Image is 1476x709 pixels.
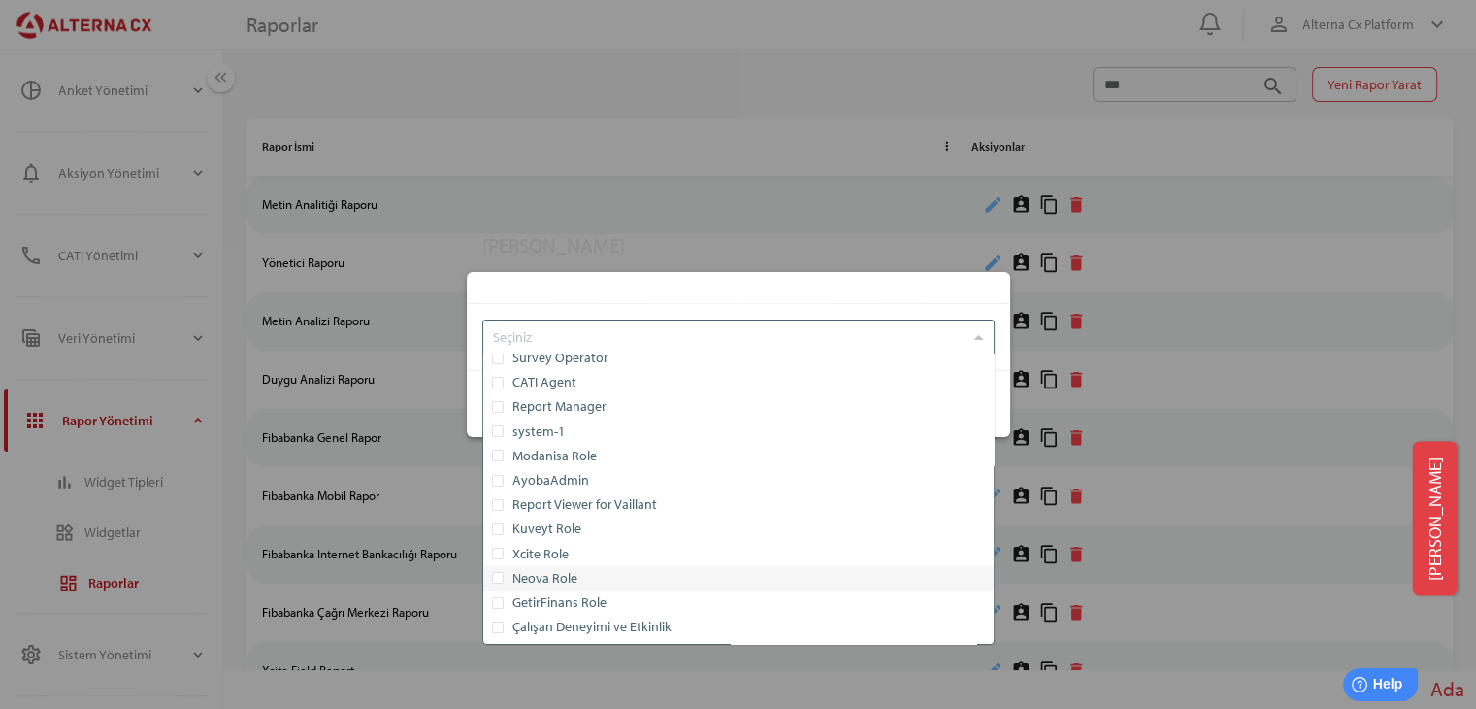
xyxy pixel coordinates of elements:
span: Çalışan Deneyimi ve Etkinlik [512,618,672,635]
span: Kuveyt Role [512,520,581,537]
span: AyobaAdmin [512,471,589,489]
div: [PERSON_NAME] [482,233,625,257]
span: Xcite Role [512,545,569,562]
span: Report Manager [512,397,607,415]
button: [PERSON_NAME] [1413,441,1458,595]
span: GetirFinans Role [512,593,607,611]
span: Report Viewer for Vaillant [512,495,657,513]
span: CATI Agent [512,373,576,390]
span: Modanisa Role [512,447,597,464]
span: [PERSON_NAME] [1425,456,1446,580]
span: Neova Role [512,569,577,587]
span: Survey Operator [512,349,608,366]
span: system-1 [512,422,565,440]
